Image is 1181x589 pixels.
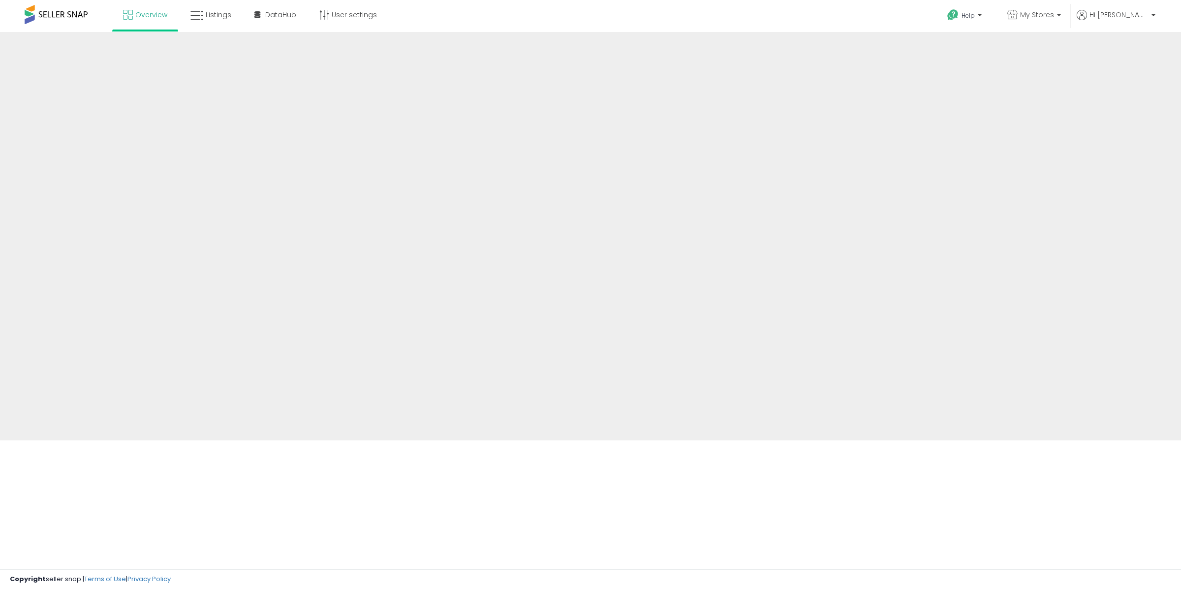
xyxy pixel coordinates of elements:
span: Hi [PERSON_NAME] [1089,10,1149,20]
span: DataHub [265,10,296,20]
span: Overview [135,10,167,20]
i: Get Help [947,9,959,21]
span: Listings [206,10,231,20]
span: Help [962,11,975,20]
a: Help [939,1,992,32]
span: My Stores [1020,10,1054,20]
a: Hi [PERSON_NAME] [1077,10,1155,32]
